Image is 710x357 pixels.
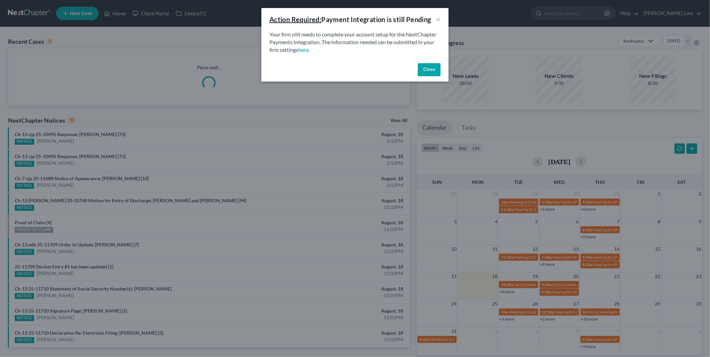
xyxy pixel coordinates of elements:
button: Close [418,63,441,77]
u: Action Required: [269,15,321,23]
a: here [298,46,309,53]
div: Payment Integration is still Pending [269,15,431,24]
button: × [436,15,441,23]
p: Your firm still needs to complete your account setup for the NextChapter Payments Integration. Th... [269,31,441,54]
